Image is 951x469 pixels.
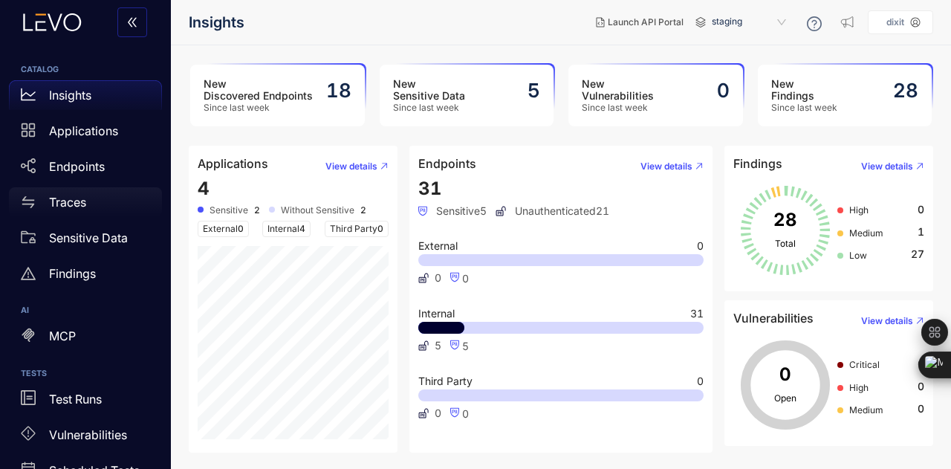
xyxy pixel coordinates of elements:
p: Applications [49,124,118,138]
a: Insights [9,80,162,116]
h4: Applications [198,157,268,170]
span: Unauthenticated 21 [496,205,609,217]
span: Medium [849,227,883,239]
p: dixit [886,17,904,28]
span: External [198,221,249,237]
p: Vulnerabilities [49,428,127,441]
span: View details [640,161,692,172]
h4: Endpoints [418,157,476,170]
h2: 28 [893,80,918,102]
span: Since last week [393,103,465,113]
a: Traces [9,187,162,223]
span: 0 [697,241,704,251]
span: View details [861,316,913,326]
span: Without Sensitive [281,205,354,216]
button: View details [849,309,924,333]
span: Since last week [582,103,654,113]
p: Traces [49,195,86,209]
span: 0 [462,407,469,420]
span: 0 [697,376,704,386]
a: Test Runs [9,384,162,420]
h4: Vulnerabilities [733,311,814,325]
span: Internal [418,308,455,319]
p: MCP [49,329,76,343]
p: Sensitive Data [49,231,128,245]
button: Launch API Portal [584,10,695,34]
span: 4 [198,178,210,199]
span: Launch API Portal [608,17,684,28]
span: swap [21,195,36,210]
span: double-left [126,16,138,30]
a: MCP [9,322,162,358]
span: 5 [435,340,441,352]
p: Insights [49,88,91,102]
h3: New Discovered Endpoints [204,78,313,102]
b: 2 [360,205,366,216]
p: Endpoints [49,160,105,173]
a: Sensitive Data [9,223,162,259]
span: Third Party [418,376,473,386]
h2: 5 [528,80,540,102]
button: View details [314,155,389,178]
span: 0 [918,381,924,392]
button: View details [629,155,704,178]
b: 2 [254,205,260,216]
button: double-left [117,7,147,37]
span: 0 [435,272,441,284]
h6: CATALOG [21,65,150,74]
span: 0 [238,223,244,234]
h6: AI [21,306,150,315]
span: Internal [262,221,311,237]
span: 0 [377,223,383,234]
span: 31 [418,178,442,199]
span: 0 [918,204,924,216]
span: 1 [918,226,924,238]
h2: 0 [717,80,730,102]
span: 0 [918,358,924,370]
h2: 18 [326,80,351,102]
span: View details [861,161,913,172]
span: staging [712,10,789,34]
p: Test Runs [49,392,102,406]
button: View details [849,155,924,178]
span: Critical [849,359,880,370]
p: Findings [49,267,96,280]
span: Since last week [771,103,837,113]
span: View details [325,161,377,172]
a: Applications [9,116,162,152]
span: 27 [911,248,924,260]
span: Low [849,250,867,261]
h3: New Findings [771,78,837,102]
a: Vulnerabilities [9,420,162,456]
h3: New Sensitive Data [393,78,465,102]
span: Medium [849,404,883,415]
span: 0 [918,403,924,415]
span: External [418,241,458,251]
span: Sensitive [210,205,248,216]
span: 5 [462,340,469,352]
h6: TESTS [21,369,150,378]
span: 0 [462,272,469,285]
span: Third Party [325,221,389,237]
a: Endpoints [9,152,162,187]
h4: Findings [733,157,782,170]
span: Since last week [204,103,313,113]
span: 31 [690,308,704,319]
a: Findings [9,259,162,294]
span: High [849,382,869,393]
span: 4 [299,223,305,234]
span: High [849,204,869,216]
h3: New Vulnerabilities [582,78,654,102]
span: warning [21,266,36,281]
span: Insights [189,14,244,31]
span: 0 [435,407,441,419]
span: Sensitive 5 [418,205,487,217]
